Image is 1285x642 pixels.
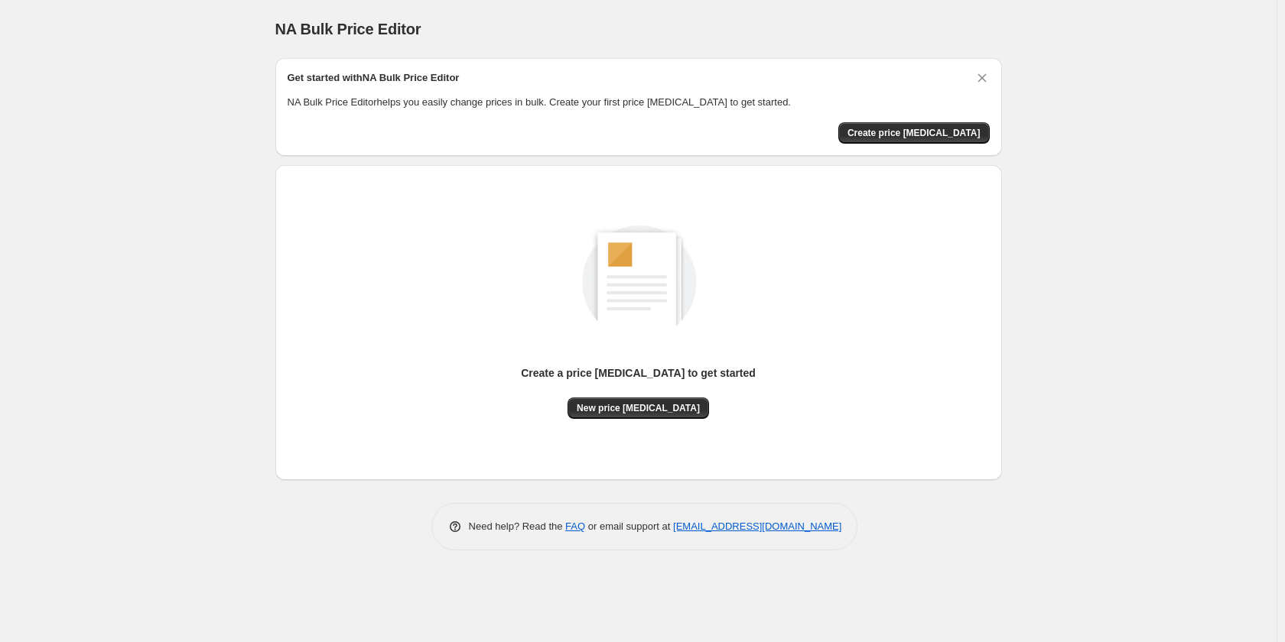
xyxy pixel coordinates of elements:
a: [EMAIL_ADDRESS][DOMAIN_NAME] [673,520,841,532]
a: FAQ [565,520,585,532]
p: Create a price [MEDICAL_DATA] to get started [521,365,756,381]
button: New price [MEDICAL_DATA] [568,397,709,419]
span: Need help? Read the [469,520,566,532]
span: NA Bulk Price Editor [275,21,421,37]
p: NA Bulk Price Editor helps you easily change prices in bulk. Create your first price [MEDICAL_DAT... [288,95,990,110]
button: Dismiss card [974,70,990,86]
span: New price [MEDICAL_DATA] [577,402,700,414]
h2: Get started with NA Bulk Price Editor [288,70,460,86]
span: Create price [MEDICAL_DATA] [847,127,981,139]
button: Create price change job [838,122,990,144]
span: or email support at [585,520,673,532]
